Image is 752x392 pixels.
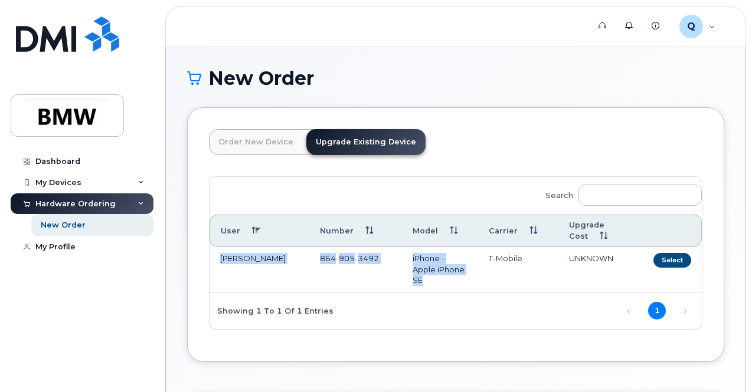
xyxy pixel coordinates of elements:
span: 864 [320,253,379,263]
a: Next [676,302,694,320]
span: UNKNOWN [569,253,613,263]
td: [PERSON_NAME] [210,247,309,292]
div: Showing 1 to 1 of 1 entries [210,300,334,320]
label: Search: [538,177,702,210]
th: User: activate to sort column descending [210,215,309,248]
button: Select [653,253,691,268]
input: Search: [578,185,702,206]
th: Model: activate to sort column ascending [402,215,478,248]
iframe: Messenger Launcher [701,341,743,383]
a: 1 [648,302,666,319]
span: 3492 [355,253,379,263]
span: 905 [336,253,355,263]
a: Order New Device [209,129,303,155]
h1: New Order [187,68,724,88]
td: T-Mobile [478,247,558,292]
th: Number: activate to sort column ascending [309,215,402,248]
a: Previous [620,302,637,320]
a: Upgrade Existing Device [306,129,426,155]
td: iPhone - Apple iPhone SE [402,247,478,292]
th: Carrier: activate to sort column ascending [478,215,558,248]
th: Upgrade Cost: activate to sort column ascending [558,215,635,248]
